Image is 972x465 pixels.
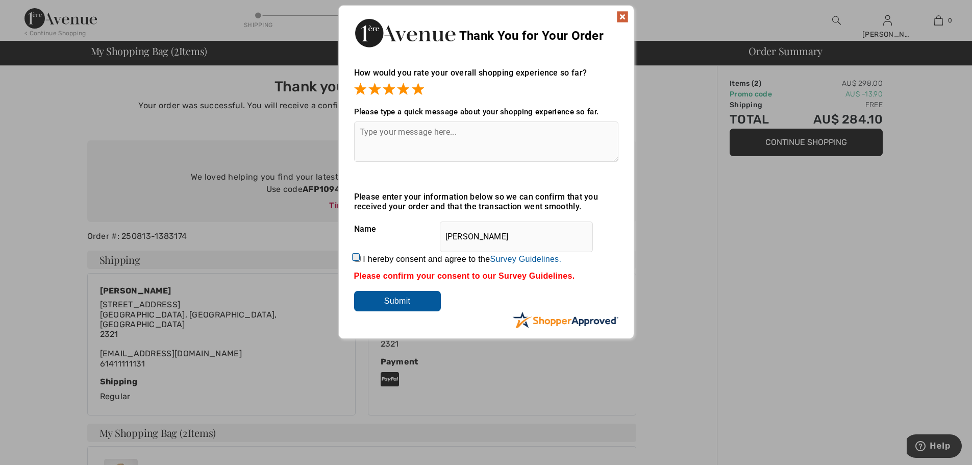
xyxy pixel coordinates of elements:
[354,58,618,97] div: How would you rate your overall shopping experience so far?
[459,29,604,43] span: Thank You for Your Order
[616,11,629,23] img: x
[490,255,561,263] a: Survey Guidelines.
[354,16,456,50] img: Thank You for Your Order
[354,192,618,211] div: Please enter your information below so we can confirm that you received your order and that the t...
[354,216,618,242] div: Name
[354,272,618,281] div: Please confirm your consent to our Survey Guidelines.
[23,7,44,16] span: Help
[363,255,561,264] label: I hereby consent and agree to the
[354,291,441,311] input: Submit
[354,107,618,116] div: Please type a quick message about your shopping experience so far.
